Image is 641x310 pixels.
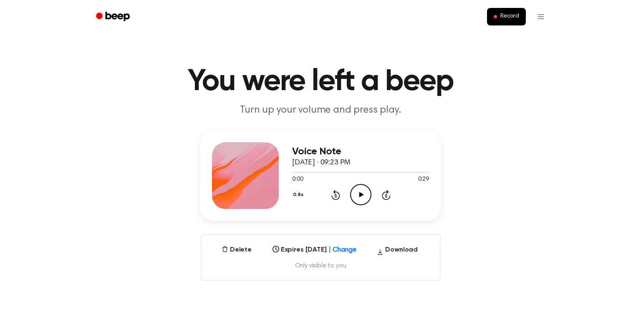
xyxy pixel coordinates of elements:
[107,67,534,97] h1: You were left a beep
[500,13,519,20] span: Record
[531,7,551,27] button: Open menu
[418,175,429,184] span: 0:29
[218,245,255,255] button: Delete
[292,175,303,184] span: 0:00
[90,9,137,25] a: Beep
[292,146,429,157] h3: Voice Note
[373,245,421,258] button: Download
[487,8,526,25] button: Record
[292,188,306,202] button: 0.8x
[160,103,481,117] p: Turn up your volume and press play.
[211,262,430,270] span: Only visible to you
[292,159,351,166] span: [DATE] · 09:23 PM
